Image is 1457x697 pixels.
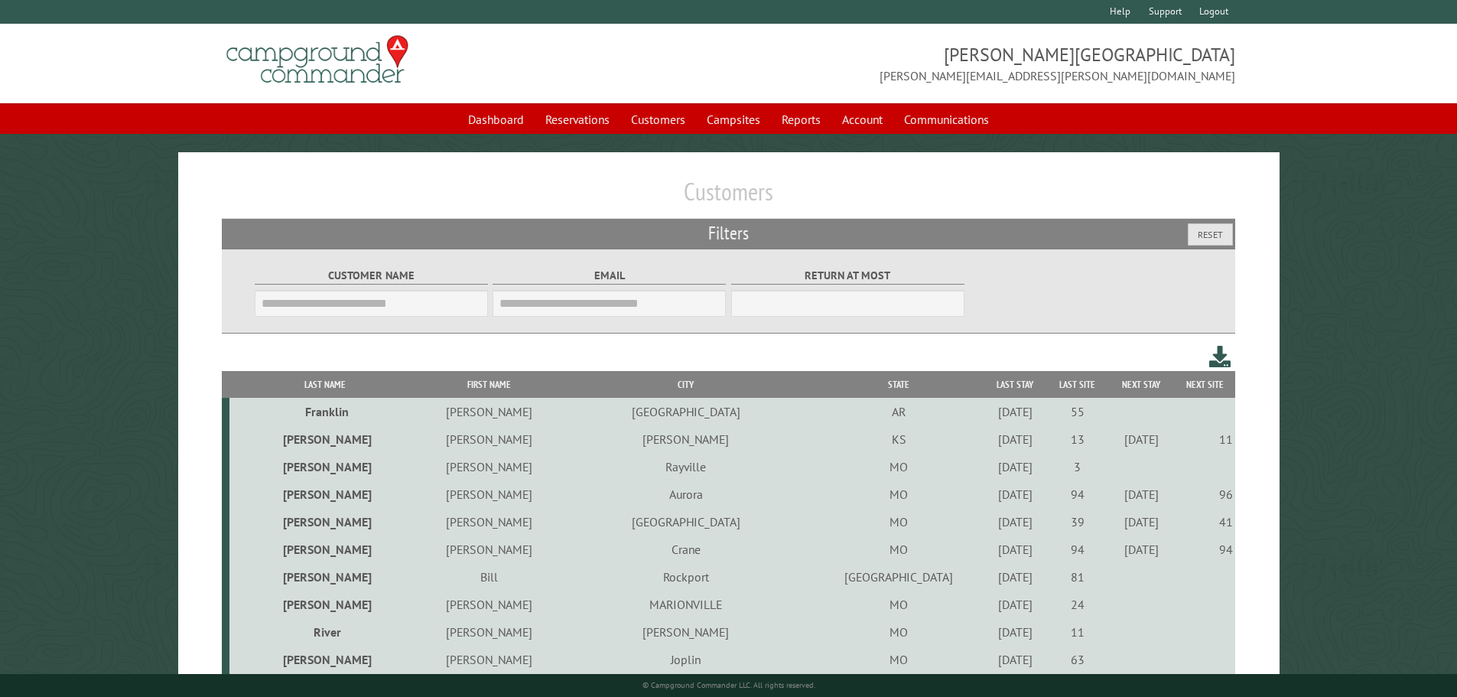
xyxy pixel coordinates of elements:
[1046,618,1108,646] td: 11
[558,480,815,508] td: Aurora
[815,591,984,618] td: MO
[1046,480,1108,508] td: 94
[1111,487,1172,502] div: [DATE]
[1046,508,1108,536] td: 39
[986,487,1044,502] div: [DATE]
[536,105,619,134] a: Reservations
[1046,563,1108,591] td: 81
[558,563,815,591] td: Rockport
[1109,371,1175,398] th: Next Stay
[558,453,815,480] td: Rayville
[421,425,557,453] td: [PERSON_NAME]
[833,105,892,134] a: Account
[895,105,998,134] a: Communications
[558,646,815,673] td: Joplin
[815,646,984,673] td: MO
[1111,542,1172,557] div: [DATE]
[622,105,694,134] a: Customers
[222,219,1236,248] h2: Filters
[229,398,422,425] td: Franklin
[421,453,557,480] td: [PERSON_NAME]
[421,563,557,591] td: Bill
[986,514,1044,529] div: [DATE]
[421,536,557,563] td: [PERSON_NAME]
[772,105,830,134] a: Reports
[421,618,557,646] td: [PERSON_NAME]
[255,267,488,285] label: Customer Name
[1188,223,1233,246] button: Reset
[986,459,1044,474] div: [DATE]
[986,624,1044,640] div: [DATE]
[1046,425,1108,453] td: 13
[815,453,984,480] td: MO
[815,618,984,646] td: MO
[1046,591,1108,618] td: 24
[558,508,815,536] td: [GEOGRAPHIC_DATA]
[986,404,1044,419] div: [DATE]
[222,177,1236,219] h1: Customers
[1174,536,1235,563] td: 94
[1174,371,1235,398] th: Next Site
[222,30,413,90] img: Campground Commander
[558,536,815,563] td: Crane
[986,542,1044,557] div: [DATE]
[815,425,984,453] td: KS
[229,480,422,508] td: [PERSON_NAME]
[229,563,422,591] td: [PERSON_NAME]
[986,597,1044,612] div: [DATE]
[229,425,422,453] td: [PERSON_NAME]
[729,42,1236,85] span: [PERSON_NAME][GEOGRAPHIC_DATA] [PERSON_NAME][EMAIL_ADDRESS][PERSON_NAME][DOMAIN_NAME]
[815,480,984,508] td: MO
[558,618,815,646] td: [PERSON_NAME]
[1046,371,1108,398] th: Last Site
[1046,646,1108,673] td: 63
[1111,432,1172,447] div: [DATE]
[815,371,984,398] th: State
[558,371,815,398] th: City
[698,105,769,134] a: Campsites
[1209,343,1231,371] a: Download this customer list (.csv)
[459,105,533,134] a: Dashboard
[984,371,1047,398] th: Last Stay
[421,371,557,398] th: First Name
[731,267,964,285] label: Return at most
[421,398,557,425] td: [PERSON_NAME]
[1046,536,1108,563] td: 94
[229,371,422,398] th: Last Name
[986,432,1044,447] div: [DATE]
[1174,480,1235,508] td: 96
[1046,398,1108,425] td: 55
[1111,514,1172,529] div: [DATE]
[815,563,984,591] td: [GEOGRAPHIC_DATA]
[229,536,422,563] td: [PERSON_NAME]
[421,480,557,508] td: [PERSON_NAME]
[986,652,1044,667] div: [DATE]
[229,646,422,673] td: [PERSON_NAME]
[229,618,422,646] td: River
[815,536,984,563] td: MO
[229,453,422,480] td: [PERSON_NAME]
[815,508,984,536] td: MO
[493,267,726,285] label: Email
[558,591,815,618] td: MARIONVILLE
[421,508,557,536] td: [PERSON_NAME]
[1046,453,1108,480] td: 3
[815,398,984,425] td: AR
[229,591,422,618] td: [PERSON_NAME]
[421,591,557,618] td: [PERSON_NAME]
[421,646,557,673] td: [PERSON_NAME]
[229,508,422,536] td: [PERSON_NAME]
[986,569,1044,585] div: [DATE]
[558,425,815,453] td: [PERSON_NAME]
[558,398,815,425] td: [GEOGRAPHIC_DATA]
[1174,425,1235,453] td: 11
[1174,508,1235,536] td: 41
[642,680,815,690] small: © Campground Commander LLC. All rights reserved.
